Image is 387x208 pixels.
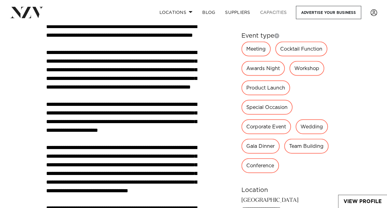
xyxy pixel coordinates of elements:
div: Wedding [296,119,328,134]
div: Product Launch [241,81,290,95]
div: Meeting [241,42,271,56]
a: View Profile [338,195,387,208]
a: Locations [154,6,197,19]
h6: Event type [241,31,342,40]
div: Gala Dinner [241,139,280,154]
h6: Location [241,185,342,195]
div: Corporate Event [241,119,291,134]
div: Team Building [284,139,329,154]
div: Cocktail Function [275,42,327,56]
div: Awards Night [241,61,285,76]
a: Capacities [255,6,292,19]
div: Conference [241,158,279,173]
div: Special Occasion [241,100,292,115]
a: Advertise your business [296,6,361,19]
img: nzv-logo.png [10,7,43,18]
a: SUPPLIERS [220,6,255,19]
div: Workshop [289,61,324,76]
a: BLOG [197,6,220,19]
